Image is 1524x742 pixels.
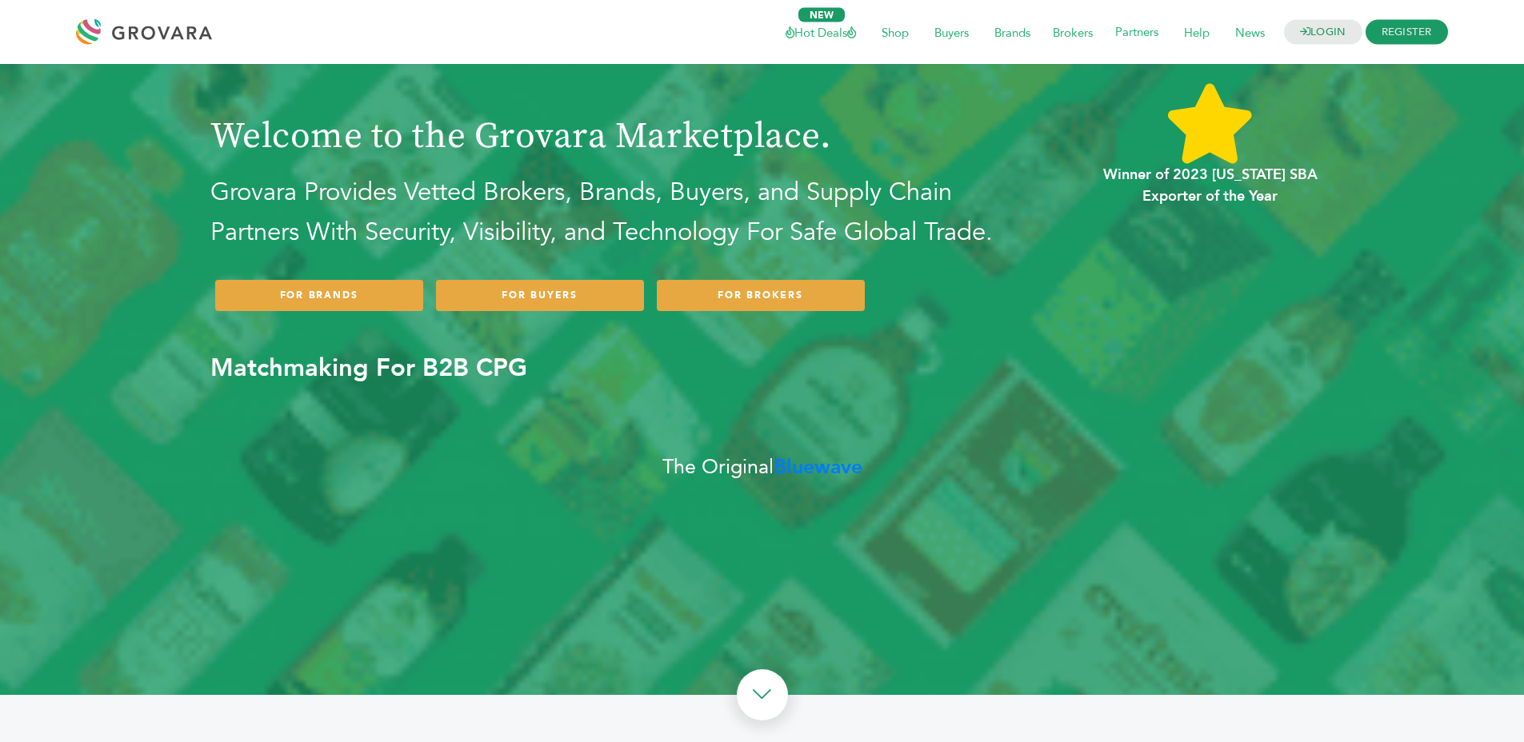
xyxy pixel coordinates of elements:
[1042,17,1104,47] span: Brokers
[210,351,527,385] b: Matchmaking For B2B CPG
[436,280,644,311] a: FOR BUYERS
[923,17,980,47] span: Buyers
[923,23,980,41] a: Buyers
[774,453,862,481] b: Bluewave
[1103,165,1318,206] b: Winner of 2023 [US_STATE] SBA Exporter of the Year
[983,23,1042,41] a: Brands
[634,425,890,511] div: The Original
[774,17,867,47] span: Hot Deals
[1173,23,1221,41] a: Help
[657,280,865,311] a: FOR BROKERS
[210,173,1019,252] h2: Grovara Provides Vetted Brokers, Brands, Buyers, and Supply Chain Partners With Security, Visibil...
[1042,23,1104,41] a: Brokers
[1366,20,1448,45] span: REGISTER
[1104,13,1170,52] span: Partners
[1173,17,1221,47] span: Help
[983,17,1042,47] span: Brands
[1224,17,1276,47] span: News
[215,280,423,311] a: FOR BRANDS
[870,17,920,47] span: Shop
[210,72,1019,158] h1: Welcome to the Grovara Marketplace.
[1224,23,1276,41] a: News
[870,23,920,41] a: Shop
[1284,20,1362,45] a: LOGIN
[774,23,867,41] a: Hot Deals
